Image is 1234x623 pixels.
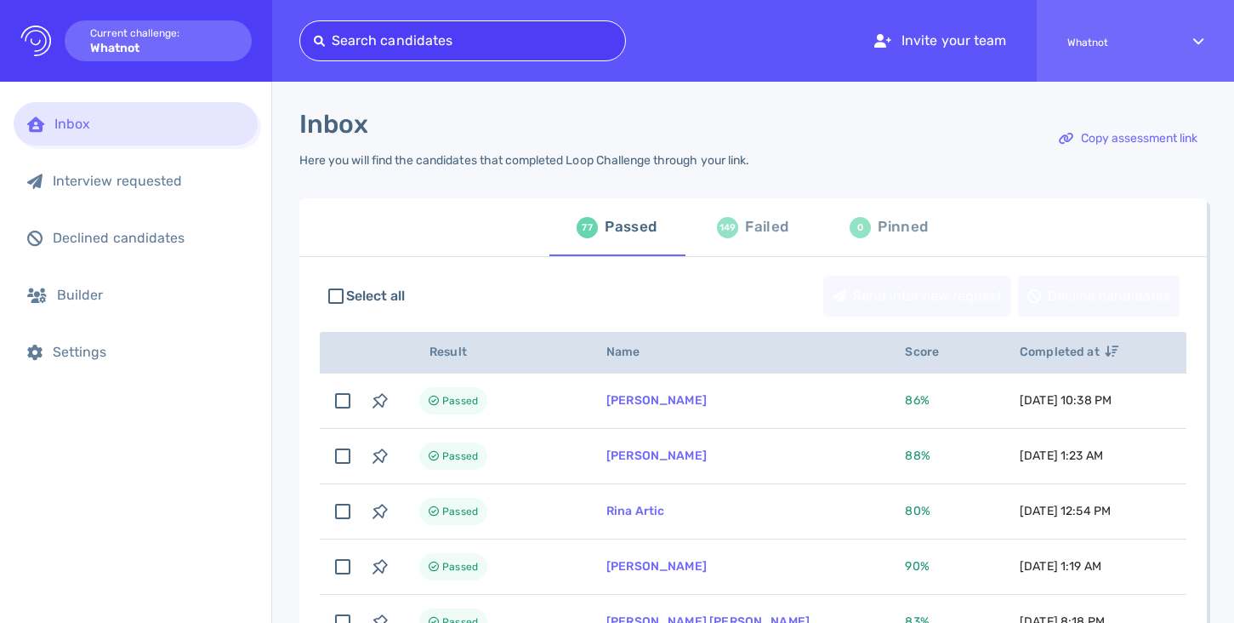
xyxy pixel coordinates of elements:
[905,449,930,463] span: 88 %
[1049,118,1207,159] button: Copy assessment link
[905,559,929,574] span: 90 %
[905,504,930,518] span: 80 %
[346,286,406,306] span: Select all
[53,344,244,360] div: Settings
[878,214,928,240] div: Pinned
[53,173,244,189] div: Interview requested
[606,393,707,408] a: [PERSON_NAME]
[1050,119,1206,158] div: Copy assessment link
[399,332,586,374] th: Result
[824,277,1010,316] div: Send interview request
[1018,276,1180,317] button: Decline candidates
[53,230,244,246] div: Declined candidates
[606,559,707,574] a: [PERSON_NAME]
[442,557,478,577] span: Passed
[1020,393,1112,408] span: [DATE] 10:38 PM
[605,214,657,240] div: Passed
[442,446,478,466] span: Passed
[606,449,707,463] a: [PERSON_NAME]
[850,217,871,238] div: 0
[905,393,929,408] span: 86 %
[57,287,244,303] div: Builder
[1019,277,1179,316] div: Decline candidates
[745,214,788,240] div: Failed
[54,116,244,132] div: Inbox
[717,217,738,238] div: 149
[442,501,478,522] span: Passed
[577,217,598,238] div: 77
[1067,37,1163,49] span: Whatnot
[299,153,749,168] div: Here you will find the candidates that completed Loop Challenge through your link.
[442,391,478,411] span: Passed
[1020,559,1101,574] span: [DATE] 1:19 AM
[1020,504,1111,518] span: [DATE] 12:54 PM
[823,276,1011,317] button: Send interview request
[299,109,368,140] h1: Inbox
[1020,345,1118,359] span: Completed at
[606,345,659,359] span: Name
[1020,449,1103,463] span: [DATE] 1:23 AM
[606,504,665,518] a: Rina Artic
[905,345,958,359] span: Score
